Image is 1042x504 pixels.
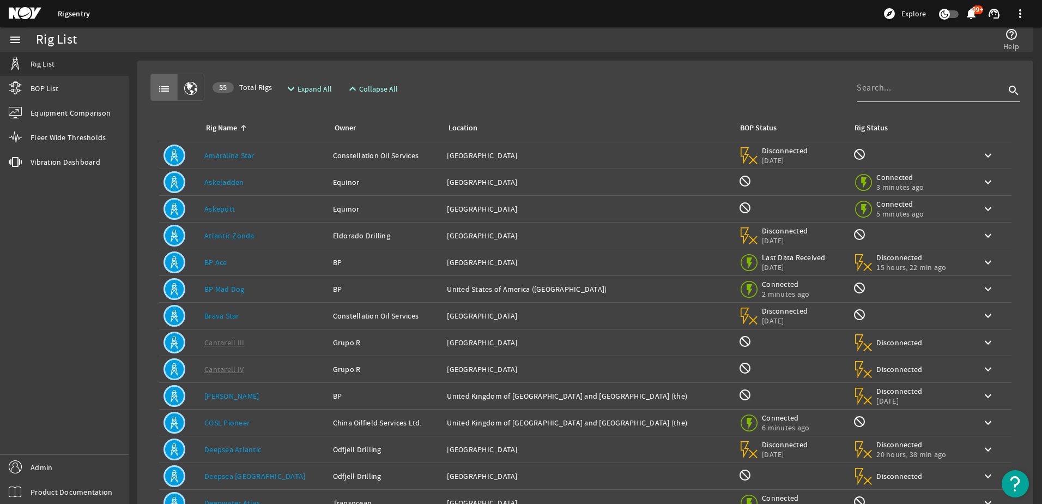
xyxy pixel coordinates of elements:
a: Deepsea [GEOGRAPHIC_DATA] [204,471,305,481]
button: Collapse All [342,79,402,99]
button: Explore [879,5,930,22]
span: 20 hours, 38 min ago [876,449,946,459]
button: 99+ [965,8,977,20]
mat-icon: support_agent [988,7,1001,20]
div: [GEOGRAPHIC_DATA] [447,471,730,482]
a: BP Ace [204,257,227,267]
div: BOP Status [740,122,777,134]
div: Rig List [36,34,77,45]
button: Open Resource Center [1002,470,1029,497]
mat-icon: expand_more [284,82,293,95]
a: BP Mad Dog [204,284,245,294]
a: Askeladden [204,177,244,187]
span: 15 hours, 22 min ago [876,262,946,272]
div: Owner [333,122,434,134]
span: Disconnected [876,471,923,481]
mat-icon: keyboard_arrow_down [982,149,995,162]
mat-icon: Rig Monitoring not available for this rig [853,228,866,241]
span: Vibration Dashboard [31,157,100,167]
div: [GEOGRAPHIC_DATA] [447,310,730,321]
span: Disconnected [876,386,923,396]
mat-icon: list [157,82,171,95]
div: [GEOGRAPHIC_DATA] [447,444,730,455]
span: Connected [762,413,809,423]
div: United States of America ([GEOGRAPHIC_DATA]) [447,284,730,295]
span: [DATE] [762,262,826,272]
mat-icon: BOP Monitoring not available for this rig [738,362,752,375]
span: Disconnected [876,440,946,449]
mat-icon: explore [883,7,896,20]
mat-icon: keyboard_arrow_down [982,283,995,296]
span: [DATE] [762,316,808,326]
span: Explore [901,8,926,19]
div: Odfjell Drilling [333,444,439,455]
mat-icon: keyboard_arrow_down [982,256,995,269]
mat-icon: BOP Monitoring not available for this rig [738,175,752,188]
div: Equinor [333,203,439,214]
div: Eldorado Drilling [333,230,439,241]
span: BOP List [31,83,58,94]
a: Atlantic Zonda [204,231,255,241]
div: [GEOGRAPHIC_DATA] [447,337,730,348]
mat-icon: BOP Monitoring not available for this rig [738,335,752,348]
span: 6 minutes ago [762,423,809,433]
div: 55 [213,82,234,93]
span: Total Rigs [213,82,272,93]
span: Connected [876,199,924,209]
mat-icon: Rig Monitoring not available for this rig [853,281,866,295]
span: Disconnected [876,253,946,262]
div: BP [333,257,439,268]
span: Disconnected [876,338,923,347]
div: Odfjell Drilling [333,471,439,482]
a: Askepott [204,204,235,214]
span: Connected [762,493,809,503]
span: Rig List [31,58,54,69]
span: Last Data Received [762,253,826,262]
span: 5 minutes ago [876,209,924,219]
span: Help [1003,41,1019,52]
div: BP [333,284,439,295]
div: [GEOGRAPHIC_DATA] [447,230,730,241]
mat-icon: BOP Monitoring not available for this rig [738,469,752,482]
span: Disconnected [762,226,808,236]
div: United Kingdom of [GEOGRAPHIC_DATA] and [GEOGRAPHIC_DATA] (the) [447,417,730,428]
mat-icon: keyboard_arrow_down [982,389,995,403]
mat-icon: keyboard_arrow_down [982,470,995,483]
span: Disconnected [762,440,808,449]
mat-icon: vibration [9,155,22,169]
div: Constellation Oil Services [333,150,439,161]
div: [GEOGRAPHIC_DATA] [447,364,730,375]
div: [GEOGRAPHIC_DATA] [447,177,730,188]
div: Rig Name [204,122,320,134]
mat-icon: BOP Monitoring not available for this rig [738,201,752,214]
mat-icon: Rig Monitoring not available for this rig [853,148,866,161]
span: Product Documentation [31,487,112,497]
a: Cantarell IV [204,364,244,374]
mat-icon: keyboard_arrow_down [982,309,995,322]
mat-icon: expand_less [346,82,355,95]
div: Constellation Oil Services [333,310,439,321]
span: Fleet Wide Thresholds [31,132,106,143]
span: [DATE] [876,396,923,406]
mat-icon: keyboard_arrow_down [982,176,995,189]
div: BP [333,391,439,401]
a: Rigsentry [58,9,90,19]
span: [DATE] [762,449,808,459]
span: Expand All [298,83,332,94]
i: search [1007,84,1020,97]
mat-icon: keyboard_arrow_down [982,229,995,242]
div: China Oilfield Services Ltd. [333,417,439,428]
div: United Kingdom of [GEOGRAPHIC_DATA] and [GEOGRAPHIC_DATA] (the) [447,391,730,401]
a: Brava Star [204,311,239,321]
span: Disconnected [762,306,808,316]
span: [DATE] [762,236,808,245]
mat-icon: help_outline [1005,28,1018,41]
span: Disconnected [762,146,808,155]
span: Connected [876,172,924,182]
mat-icon: keyboard_arrow_down [982,202,995,215]
span: Collapse All [359,83,398,94]
span: Disconnected [876,364,923,374]
mat-icon: Rig Monitoring not available for this rig [853,415,866,428]
div: [GEOGRAPHIC_DATA] [447,150,730,161]
input: Search... [857,81,1005,94]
